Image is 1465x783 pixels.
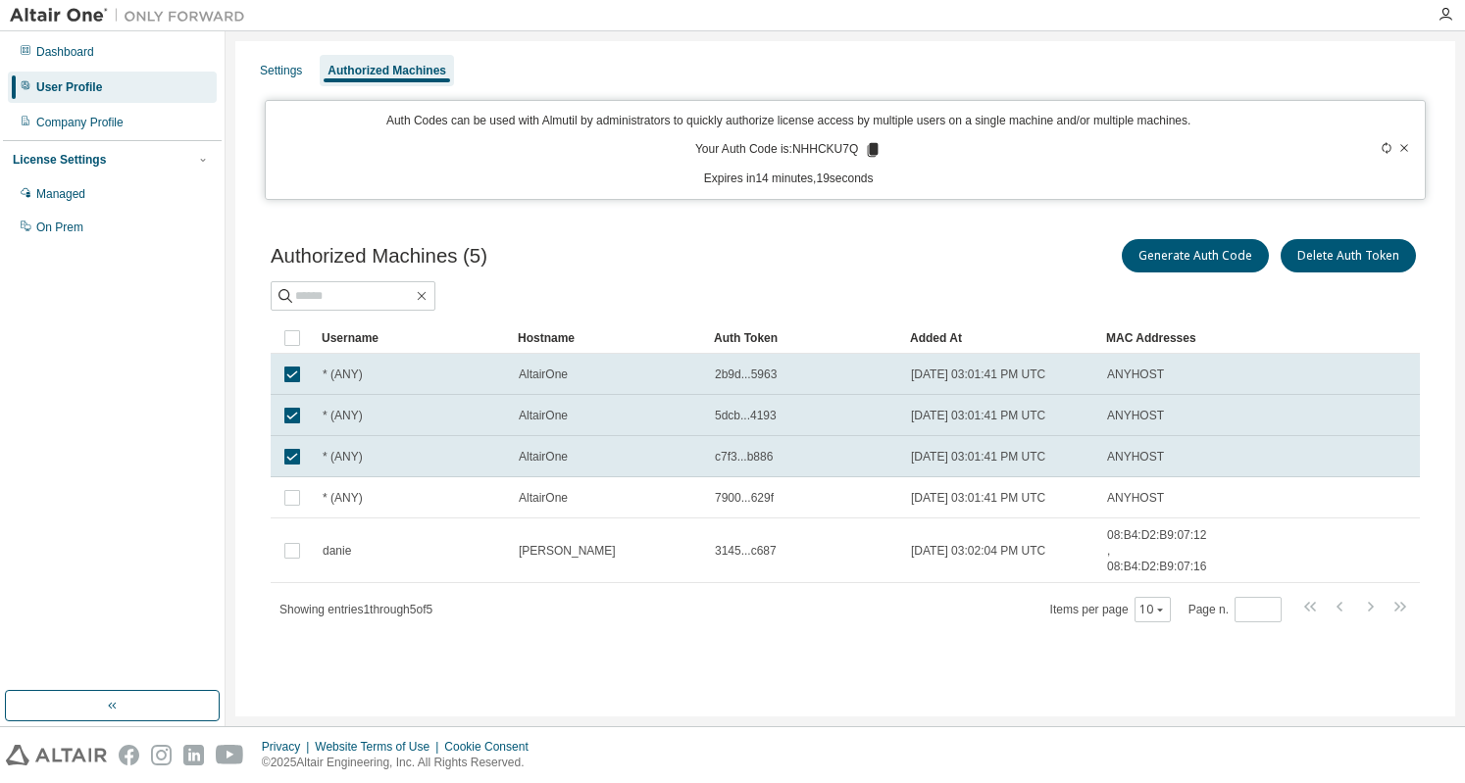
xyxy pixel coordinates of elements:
[183,745,204,765] img: linkedin.svg
[519,367,568,382] span: AltairOne
[911,408,1045,423] span: [DATE] 03:01:41 PM UTC
[715,543,777,559] span: 3145...c687
[444,739,539,755] div: Cookie Consent
[519,408,568,423] span: AltairOne
[278,171,1299,187] p: Expires in 14 minutes, 19 seconds
[715,449,773,465] span: c7f3...b886
[6,745,107,765] img: altair_logo.svg
[1107,367,1164,382] span: ANYHOST
[695,141,882,159] p: Your Auth Code is: NHHCKU7Q
[1139,602,1166,617] button: 10
[10,6,255,25] img: Altair One
[1107,408,1164,423] span: ANYHOST
[323,490,363,506] span: * (ANY)
[322,322,502,354] div: Username
[323,408,363,423] span: * (ANY)
[1281,239,1416,272] button: Delete Auth Token
[911,367,1045,382] span: [DATE] 03:01:41 PM UTC
[262,755,540,771] p: © 2025 Altair Engineering, Inc. All Rights Reserved.
[518,322,698,354] div: Hostname
[911,490,1045,506] span: [DATE] 03:01:41 PM UTC
[216,745,244,765] img: youtube.svg
[13,152,106,168] div: License Settings
[519,449,568,465] span: AltairOne
[1107,490,1164,506] span: ANYHOST
[323,543,351,559] span: danie
[1050,597,1171,622] span: Items per page
[519,490,568,506] span: AltairOne
[36,44,94,60] div: Dashboard
[36,220,83,235] div: On Prem
[36,79,102,95] div: User Profile
[715,367,777,382] span: 2b9d...5963
[1122,239,1269,272] button: Generate Auth Code
[1107,527,1213,574] span: 08:B4:D2:B9:07:12 , 08:B4:D2:B9:07:16
[323,367,363,382] span: * (ANY)
[151,745,172,765] img: instagram.svg
[315,739,444,755] div: Website Terms of Use
[911,449,1045,465] span: [DATE] 03:01:41 PM UTC
[1188,597,1282,622] span: Page n.
[279,603,432,616] span: Showing entries 1 through 5 of 5
[323,449,363,465] span: * (ANY)
[1107,449,1164,465] span: ANYHOST
[262,739,315,755] div: Privacy
[36,186,85,202] div: Managed
[260,63,302,78] div: Settings
[278,113,1299,129] p: Auth Codes can be used with Almutil by administrators to quickly authorize license access by mult...
[715,490,774,506] span: 7900...629f
[1106,322,1214,354] div: MAC Addresses
[714,322,894,354] div: Auth Token
[271,245,487,268] span: Authorized Machines (5)
[119,745,139,765] img: facebook.svg
[328,63,446,78] div: Authorized Machines
[715,408,777,423] span: 5dcb...4193
[519,543,616,559] span: [PERSON_NAME]
[910,322,1090,354] div: Added At
[911,543,1045,559] span: [DATE] 03:02:04 PM UTC
[36,115,124,130] div: Company Profile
